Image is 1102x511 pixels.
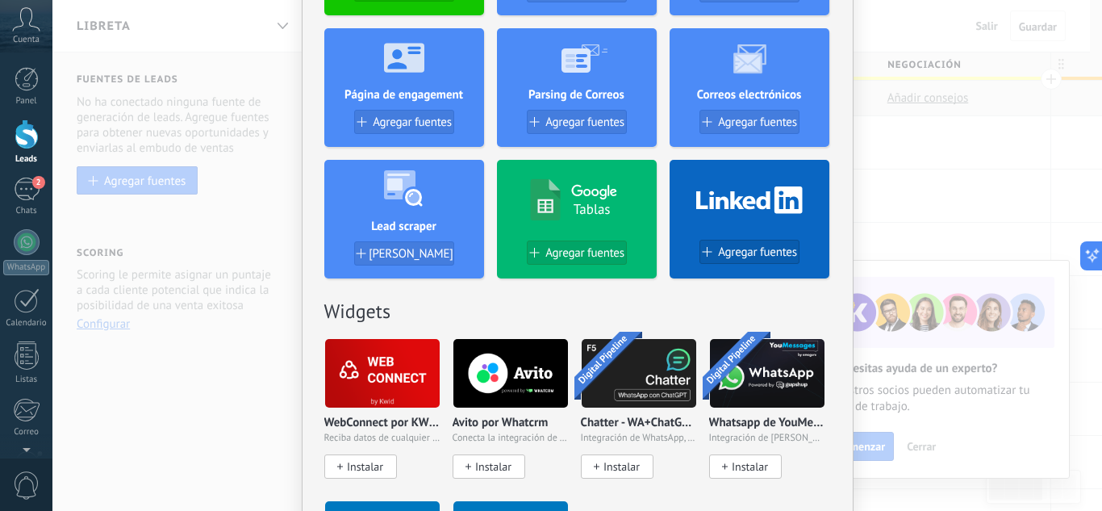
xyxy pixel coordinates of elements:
button: Agregar fuentes [699,110,799,134]
button: Agregar fuentes [527,110,627,134]
button: [PERSON_NAME] [354,241,454,266]
img: logo_main.png [453,334,568,413]
p: Whatsapp de YouMessages [709,417,825,430]
span: Agregar fuentes [545,115,624,129]
h4: Página de engagement [324,87,484,103]
h2: Widgets [324,299,831,324]
div: Correo [3,427,50,438]
h4: Lead scraper [324,219,484,234]
img: logo_main.png [710,334,824,413]
button: Instalar [324,454,397,479]
p: Avito por Whatcrm [453,417,549,430]
button: Agregar fuentes [527,241,627,265]
span: Agregar fuentes [718,245,797,259]
h4: Correos electrónicos [670,87,829,103]
span: 2 [32,176,45,189]
div: Leads [3,154,50,165]
img: logo_main.jpg [582,334,696,413]
div: Panel [3,96,50,107]
span: Integración de [PERSON_NAME] y creador de bots [709,433,825,444]
div: Avito por Whatcrm [453,338,581,501]
button: Agregar fuentes [699,240,799,264]
div: Calendario [3,318,50,329]
span: Reciba datos de cualquier fuente [324,433,440,444]
h4: Parsing de Correos [497,87,657,103]
div: Whatsapp de YouMessages [709,338,825,501]
div: WhatsApp [3,260,49,275]
div: Chatter - WA+ChatGPT via Komanda F5 [581,338,709,501]
span: Instalar [732,460,768,474]
span: Instalar [603,460,640,474]
span: Instalar [347,460,383,474]
h4: Tablas [574,200,611,218]
span: Instalar [475,460,511,474]
div: Listas [3,375,50,385]
span: Agregar fuentes [373,115,452,129]
span: Integración de WhatsApp, Telegram, Avito, VK & IG [581,433,697,444]
p: WebConnect por KWID [324,417,440,430]
span: Agregar fuentes [545,246,624,260]
button: Instalar [453,454,525,479]
span: Conecta la integración de Avito en un minuto [453,433,569,444]
button: Instalar [581,454,653,479]
span: [PERSON_NAME] [369,247,453,261]
span: Cuenta [13,35,40,45]
img: logo_main.png [325,334,440,413]
button: Agregar fuentes [354,110,454,134]
div: WebConnect por KWID [324,338,453,501]
div: Chats [3,206,50,216]
button: Instalar [709,454,782,479]
span: Agregar fuentes [718,115,797,129]
p: Chatter - WA+ChatGPT via Komanda F5 [581,417,697,430]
